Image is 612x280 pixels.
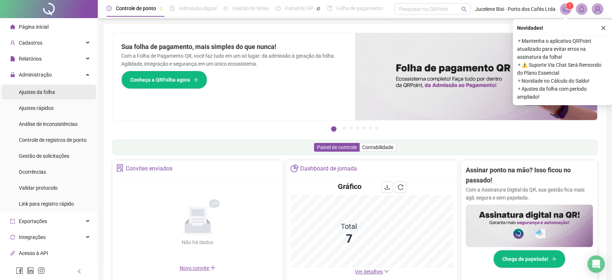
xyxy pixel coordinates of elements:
span: Gestão de férias [232,5,269,11]
span: Administração [19,72,52,78]
p: Com a Assinatura Digital da QR, sua gestão fica mais ágil, segura e sem papelada. [466,186,593,202]
button: 1 [331,126,336,132]
span: Novidades ! [517,24,543,32]
span: Exportações [19,218,47,224]
span: file-done [170,6,175,11]
span: arrow-right [551,256,556,262]
span: file [10,56,15,61]
span: bell [578,6,585,12]
span: Chega de papelada! [502,255,548,263]
button: 4 [356,126,359,130]
span: down [384,269,389,274]
div: Não há dados [164,238,231,246]
button: 3 [349,126,353,130]
span: dashboard [276,6,281,11]
span: lock [10,72,15,77]
span: arrow-right [193,77,198,82]
span: Ocorrências [19,169,46,175]
button: Conheça a QRFolha agora [121,71,207,89]
h2: Sua folha de pagamento, mais simples do que nunca! [121,42,346,52]
span: pie-chart [290,164,298,172]
span: Admissão digital [179,5,217,11]
span: linkedin [27,267,34,274]
div: Open Intercom Messenger [587,255,605,273]
span: download [384,184,390,190]
span: close [601,25,606,30]
span: Análise de inconsistências [19,121,77,127]
a: Ver detalhes down [355,269,389,275]
span: ⚬ Mantenha o aplicativo QRPoint atualizado para evitar erros na assinatura da folha! [517,37,608,61]
span: export [10,219,15,224]
span: Ajustes rápidos [19,105,54,111]
span: left [77,269,82,274]
span: user-add [10,40,15,45]
span: Relatórios [19,56,42,62]
span: Folha de pagamento [336,5,383,11]
span: ⚬ ⚠️ Suporte Via Chat Será Removido do Plano Essencial [517,61,608,77]
span: plus [210,265,216,271]
span: notification [562,6,569,12]
button: 6 [369,126,372,130]
button: 7 [375,126,379,130]
span: book [327,6,332,11]
span: Contabilidade [362,144,393,150]
button: Chega de papelada! [493,250,565,268]
h4: Gráfico [338,181,361,192]
span: ⚬ Novidade no Cálculo do Saldo! [517,77,608,85]
sup: 1 [566,2,573,9]
span: Ajustes da folha [19,89,55,95]
span: Painel do DP [285,5,313,11]
span: Ver detalhes [355,269,383,275]
span: reload [398,184,403,190]
img: 84457 [592,4,603,15]
p: Com a Folha de Pagamento QR, você faz tudo em um só lugar: da admissão à geração da folha. Agilid... [121,52,346,68]
span: search [461,7,467,12]
span: sync [10,235,15,240]
span: Acesso à API [19,250,48,256]
span: Jucelene Bisi - Porto dos Cafés Ltda [475,5,556,13]
span: Novo convite [180,265,216,271]
span: Página inicial [19,24,49,30]
span: 1 [569,3,571,8]
span: Integrações [19,234,46,240]
span: Cadastros [19,40,42,46]
div: Convites enviados [126,162,172,175]
span: pushpin [159,7,163,11]
span: Controle de registros de ponto [19,137,87,143]
button: 2 [343,126,346,130]
span: pushpin [316,7,320,11]
div: Dashboard de jornada [300,162,357,175]
span: Gestão de solicitações [19,153,69,159]
span: solution [116,164,124,172]
span: Conheça a QRFolha agora [130,76,190,84]
span: Controle de ponto [116,5,156,11]
img: banner%2F02c71560-61a6-44d4-94b9-c8ab97240462.png [466,205,593,247]
h2: Assinar ponto na mão? Isso ficou no passado! [466,165,593,186]
span: instagram [38,267,45,274]
span: Painel de controle [317,144,357,150]
img: banner%2F8d14a306-6205-4263-8e5b-06e9a85ad873.png [355,33,597,120]
span: ⚬ Ajustes da folha com período ampliado! [517,85,608,101]
span: api [10,251,15,256]
button: 5 [362,126,366,130]
span: home [10,24,15,29]
span: Link para registro rápido [19,201,74,207]
span: Validar protocolo [19,185,58,191]
span: facebook [16,267,23,274]
span: clock-circle [106,6,112,11]
span: sun [223,6,228,11]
